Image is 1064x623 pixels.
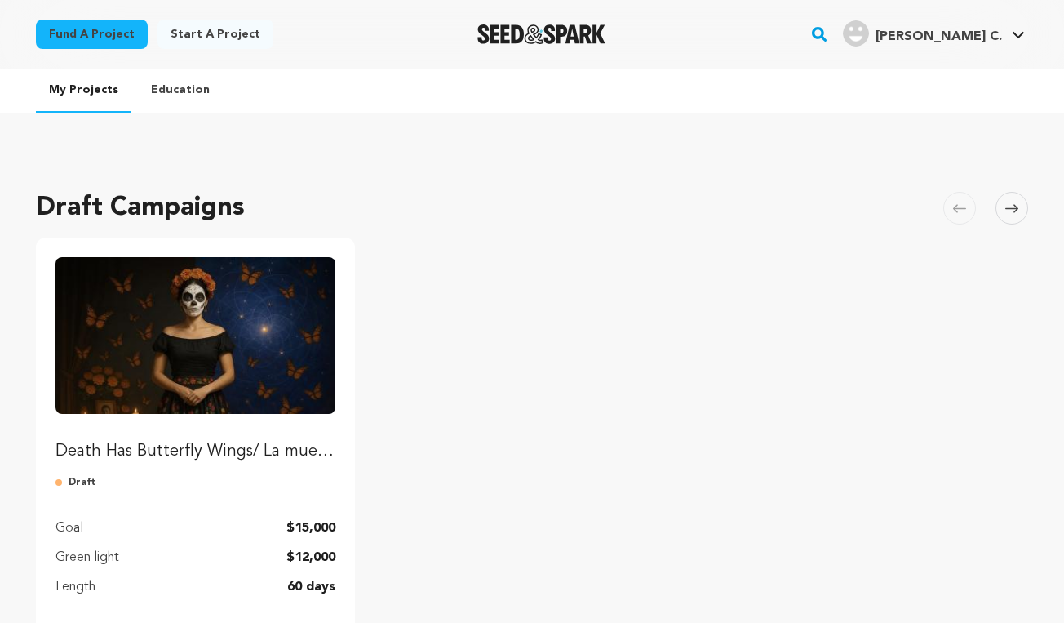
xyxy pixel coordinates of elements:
p: $12,000 [286,548,335,567]
a: Fund Death Has Butterfly Wings/ La muerte tiene alas de mariposa [55,257,335,463]
p: Goal [55,518,83,538]
a: Education [138,69,223,111]
a: Fund a project [36,20,148,49]
img: user.png [843,20,869,47]
p: Death Has Butterfly Wings/ La muerte tiene alas de mariposa [55,440,335,463]
span: [PERSON_NAME] C. [876,30,1002,43]
p: 60 days [287,577,335,597]
a: Seed&Spark Homepage [477,24,605,44]
a: My Projects [36,69,131,113]
p: Green light [55,548,119,567]
p: $15,000 [286,518,335,538]
div: Rondón C.'s Profile [843,20,1002,47]
span: Rondón C.'s Profile [840,17,1028,51]
a: Rondón C.'s Profile [840,17,1028,47]
p: Length [55,577,95,597]
img: Seed&Spark Logo Dark Mode [477,24,605,44]
img: submitted-for-review.svg [55,476,69,489]
a: Start a project [157,20,273,49]
h2: Draft Campaigns [36,189,245,228]
p: Draft [55,476,335,489]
